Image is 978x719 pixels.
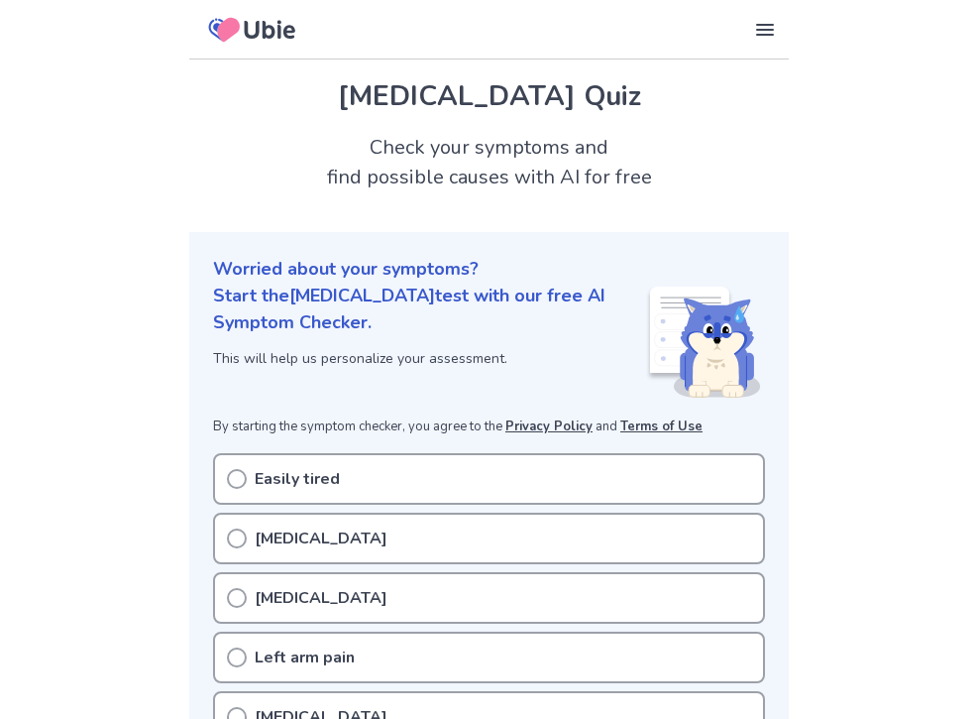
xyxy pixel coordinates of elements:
p: By starting the symptom checker, you agree to the and [213,418,765,437]
p: Easily tired [255,467,340,491]
p: Left arm pain [255,646,355,669]
p: Start the [MEDICAL_DATA] test with our free AI Symptom Checker. [213,283,646,336]
h2: Check your symptoms and find possible causes with AI for free [189,133,789,192]
a: Privacy Policy [505,418,593,435]
h1: [MEDICAL_DATA] Quiz [213,75,765,117]
p: [MEDICAL_DATA] [255,586,387,610]
p: Worried about your symptoms? [213,256,765,283]
a: Terms of Use [620,418,703,435]
p: This will help us personalize your assessment. [213,348,646,369]
p: [MEDICAL_DATA] [255,527,387,550]
img: Shiba [646,287,761,398]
